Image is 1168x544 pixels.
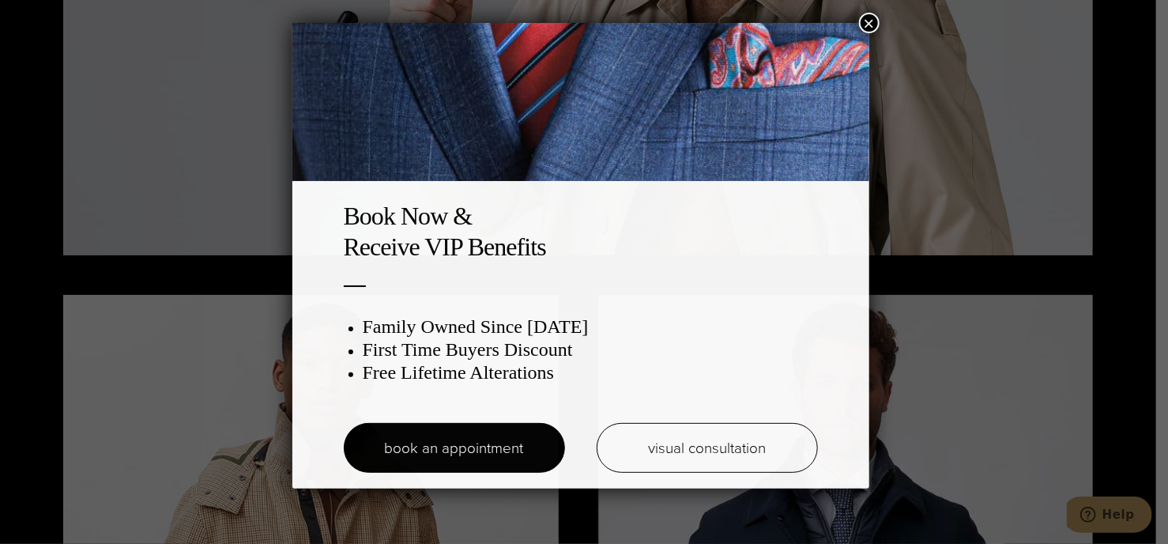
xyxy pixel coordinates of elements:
span: Help [36,11,68,25]
h3: First Time Buyers Discount [363,338,818,361]
a: visual consultation [597,423,818,473]
button: Close [859,13,880,33]
h3: Free Lifetime Alterations [363,361,818,384]
h2: Book Now & Receive VIP Benefits [344,201,818,262]
h3: Family Owned Since [DATE] [363,315,818,338]
a: book an appointment [344,423,565,473]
